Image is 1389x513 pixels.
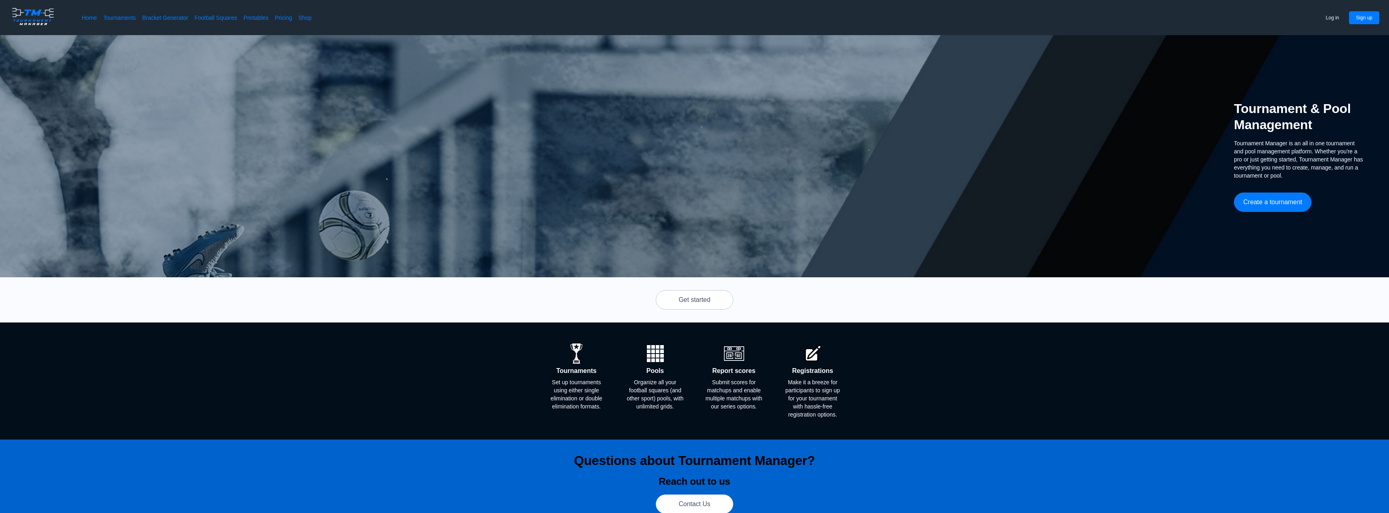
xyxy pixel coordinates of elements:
[803,343,823,364] img: pencilsquare.0618cedfd402539dea291553dd6f4288.svg
[1319,11,1346,24] button: Log in
[1234,139,1363,180] span: Tournament Manager is an all in one tournament and pool management platform. Whether you're a pro...
[792,367,833,375] h2: Registrations
[82,14,97,22] a: Home
[656,290,733,310] button: Get started
[659,475,730,488] h2: Reach out to us
[567,343,587,364] img: trophy.af1f162d0609cb352d9c6f1639651ff2.svg
[626,378,684,410] span: Organize all your football squares (and other sport) pools, with unlimited grids.
[275,14,292,22] a: Pricing
[645,343,665,364] img: wCBcAAAAASUVORK5CYII=
[298,14,312,22] a: Shop
[784,378,841,419] span: Make it a breeze for participants to sign up for your tournament with hassle-free registration op...
[705,378,763,410] span: Submit scores for matchups and enable multiple matchups with our series options.
[574,452,815,469] h2: Questions about Tournament Manager?
[103,14,136,22] a: Tournaments
[712,367,755,375] h2: Report scores
[724,343,744,364] img: scoreboard.1e57393721357183ef9760dcff602ac4.svg
[142,14,188,22] a: Bracket Generator
[195,14,237,22] a: Football Squares
[646,367,664,375] h2: Pools
[548,378,605,410] span: Set up tournaments using either single elimination or double elimination formats.
[243,14,269,22] a: Printables
[1234,193,1311,212] button: Create a tournament
[556,367,597,375] h2: Tournaments
[1234,101,1363,133] h2: Tournament & Pool Management
[1349,11,1379,24] button: Sign up
[10,6,56,27] img: logo.ffa97a18e3bf2c7d.png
